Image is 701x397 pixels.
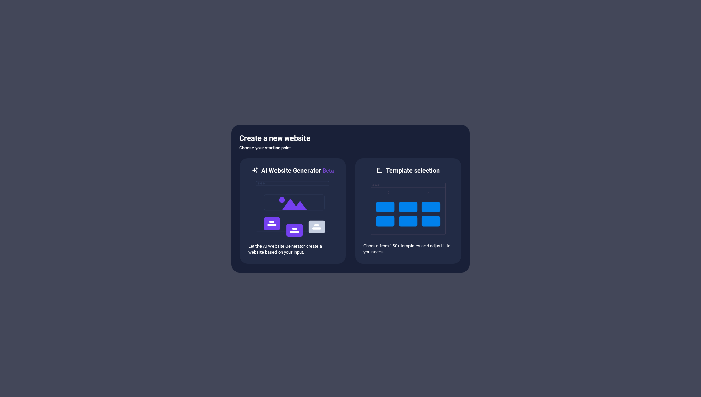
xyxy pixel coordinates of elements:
[239,144,462,152] h6: Choose your starting point
[261,166,334,175] h6: AI Website Generator
[239,133,462,144] h5: Create a new website
[321,167,334,174] span: Beta
[255,175,330,243] img: ai
[355,158,462,264] div: Template selectionChoose from 150+ templates and adjust it to you needs.
[239,158,346,264] div: AI Website GeneratorBetaaiLet the AI Website Generator create a website based on your input.
[363,243,453,255] p: Choose from 150+ templates and adjust it to you needs.
[248,243,338,255] p: Let the AI Website Generator create a website based on your input.
[386,166,439,175] h6: Template selection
